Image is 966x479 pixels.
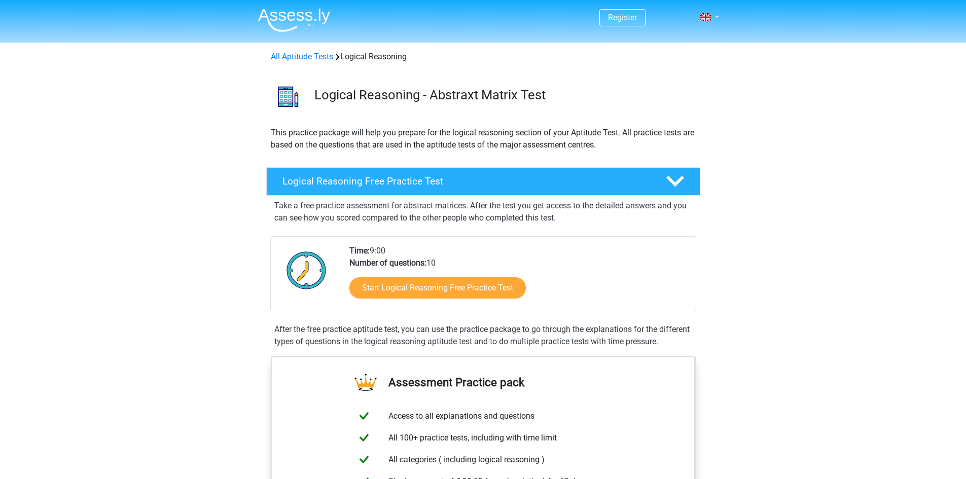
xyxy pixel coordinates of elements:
[282,175,650,187] h4: Logical Reasoning Free Practice Test
[258,8,330,32] img: Assessly
[271,127,696,151] p: This practice package will help you prepare for the logical reasoning section of your Aptitude Te...
[349,277,526,299] a: Start Logical Reasoning Free Practice Test
[349,258,426,268] b: Number of questions:
[281,245,332,296] img: Clock
[271,52,333,61] a: All Aptitude Tests
[267,75,310,118] img: logical reasoning
[267,51,700,63] div: Logical Reasoning
[342,245,695,311] div: 9:00 10
[349,246,370,255] b: Time:
[262,167,704,196] a: Logical Reasoning Free Practice Test
[274,200,692,224] p: Take a free practice assessment for abstract matrices. After the test you get access to the detai...
[608,13,637,22] a: Register
[314,87,692,103] h3: Logical Reasoning - Abstraxt Matrix Test
[270,323,696,348] div: After the free practice aptitude test, you can use the practice package to go through the explana...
